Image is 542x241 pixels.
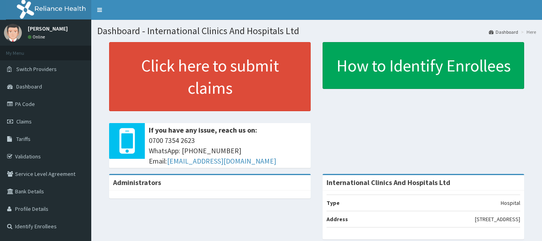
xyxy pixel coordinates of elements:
b: Type [327,199,340,206]
a: Dashboard [489,29,518,35]
b: If you have any issue, reach us on: [149,125,257,135]
span: 0700 7354 2623 WhatsApp: [PHONE_NUMBER] Email: [149,135,307,166]
span: Dashboard [16,83,42,90]
b: Administrators [113,178,161,187]
img: User Image [4,24,22,42]
b: Address [327,216,348,223]
p: Hospital [501,199,520,207]
span: Claims [16,118,32,125]
a: Online [28,34,47,40]
p: [PERSON_NAME] [28,26,68,31]
li: Here [519,29,536,35]
a: How to Identify Enrollees [323,42,524,89]
strong: International Clinics And Hospitals Ltd [327,178,450,187]
h1: Dashboard - International Clinics And Hospitals Ltd [97,26,536,36]
a: [EMAIL_ADDRESS][DOMAIN_NAME] [167,156,276,166]
p: [STREET_ADDRESS] [475,215,520,223]
span: Tariffs [16,135,31,143]
a: Click here to submit claims [109,42,311,111]
span: Switch Providers [16,66,57,73]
